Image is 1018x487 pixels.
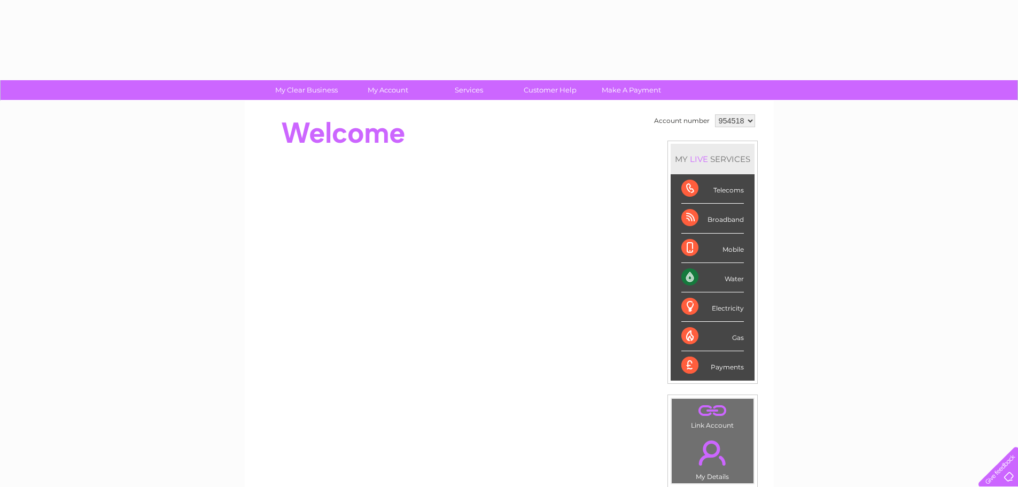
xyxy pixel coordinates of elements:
[681,322,744,351] div: Gas
[344,80,432,100] a: My Account
[688,154,710,164] div: LIVE
[425,80,513,100] a: Services
[671,144,755,174] div: MY SERVICES
[674,434,751,471] a: .
[681,234,744,263] div: Mobile
[681,174,744,204] div: Telecoms
[587,80,675,100] a: Make A Payment
[681,292,744,322] div: Electricity
[674,401,751,420] a: .
[681,263,744,292] div: Water
[671,431,754,484] td: My Details
[681,351,744,380] div: Payments
[681,204,744,233] div: Broadband
[506,80,594,100] a: Customer Help
[671,398,754,432] td: Link Account
[651,112,712,130] td: Account number
[262,80,351,100] a: My Clear Business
